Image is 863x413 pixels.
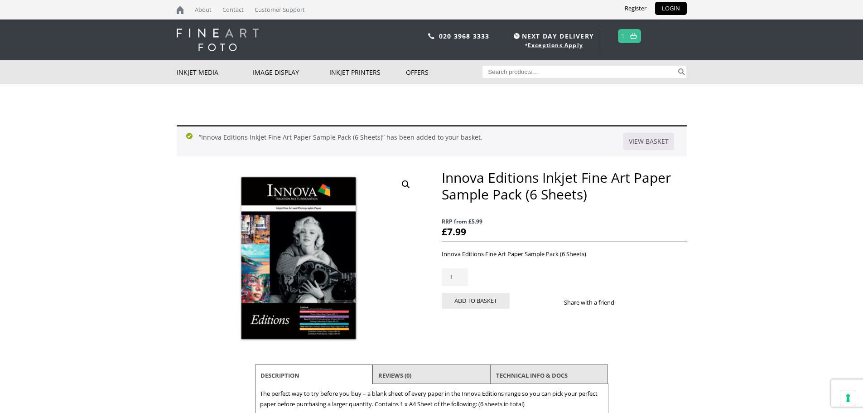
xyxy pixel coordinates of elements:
img: logo-white.svg [177,29,259,51]
h1: Innova Editions Inkjet Fine Art Paper Sample Pack (6 Sheets) [442,169,686,203]
button: Search [676,66,687,78]
input: Search products… [482,66,676,78]
a: Exceptions Apply [528,41,583,49]
a: 1 [621,29,625,43]
p: Share with a friend [564,297,625,308]
img: email sharing button [647,299,654,306]
img: Innova Editions Inkjet Fine Art Paper Sample Pack (6 Sheets) [177,169,421,350]
a: Description [260,367,299,384]
span: NEXT DAY DELIVERY [511,31,594,41]
a: Image Display [253,60,329,84]
a: Reviews (0) [378,367,411,384]
a: Register [618,2,653,15]
img: facebook sharing button [625,299,632,306]
a: LOGIN [655,2,687,15]
a: View full-screen image gallery [398,176,414,193]
input: Product quantity [442,268,468,286]
a: Inkjet Media [177,60,253,84]
img: basket.svg [630,33,637,39]
bdi: 7.99 [442,225,466,238]
p: The perfect way to try before you buy – a blank sheet of every paper in the Innova Editions range... [260,389,603,409]
span: £ [442,225,447,238]
button: Add to basket [442,293,510,309]
img: time.svg [514,33,520,39]
a: Offers [406,60,482,84]
img: phone.svg [428,33,434,39]
a: Inkjet Printers [329,60,406,84]
p: Innova Editions Fine Art Paper Sample Pack (6 Sheets) [442,249,686,259]
a: 020 3968 3333 [439,32,490,40]
a: View basket [623,133,674,150]
a: TECHNICAL INFO & DOCS [496,367,568,384]
span: RRP from £5.99 [442,216,686,227]
button: Your consent preferences for tracking technologies [840,390,856,406]
div: “Innova Editions Inkjet Fine Art Paper Sample Pack (6 Sheets)” has been added to your basket. [177,125,687,156]
img: twitter sharing button [636,299,643,306]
